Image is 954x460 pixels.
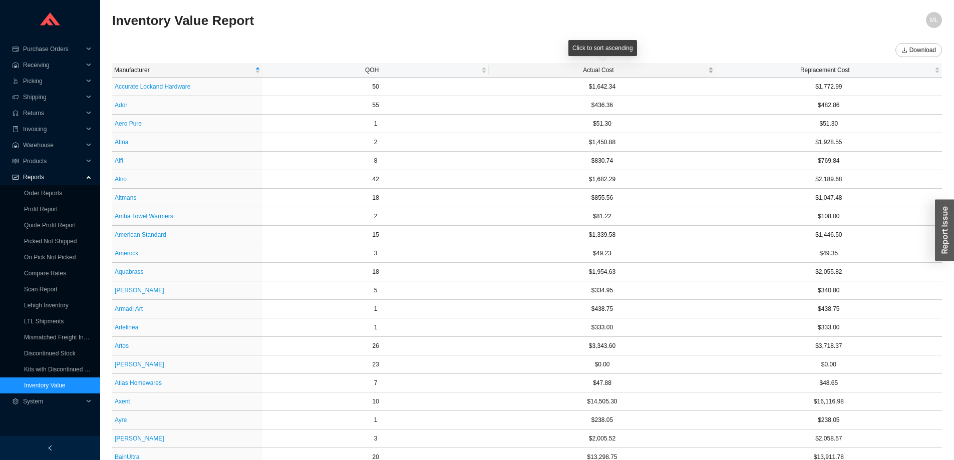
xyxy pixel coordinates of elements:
[489,78,715,96] td: $1,642.34
[115,156,123,166] span: Alfi
[24,190,62,197] a: Order Reports
[114,98,128,112] button: Ador
[114,117,142,131] button: Aero Pure
[716,300,942,318] td: $438.75
[716,392,942,411] td: $16,116.98
[114,135,129,149] button: Afina
[716,318,942,337] td: $333.00
[489,96,715,115] td: $436.36
[716,78,942,96] td: $1,772.99
[262,207,489,226] td: 2
[114,302,143,316] button: Armadi Art
[716,263,942,281] td: $2,055.82
[262,281,489,300] td: 5
[115,100,127,110] span: Ador
[24,254,76,261] a: On Pick Not Picked
[12,126,19,132] span: book
[23,169,83,185] span: Reports
[115,433,164,443] span: [PERSON_NAME]
[489,411,715,429] td: $238.05
[115,285,164,295] span: [PERSON_NAME]
[489,63,715,78] th: Actual Cost sortable
[115,304,143,314] span: Armadi Art
[262,78,489,96] td: 50
[23,121,83,137] span: Invoicing
[716,170,942,189] td: $2,189.68
[115,322,138,332] span: Artelinea
[262,189,489,207] td: 18
[24,334,101,341] a: Mismatched Freight Invoices
[716,429,942,448] td: $2,058.57
[489,207,715,226] td: $81.22
[24,318,64,325] a: LTL Shipments
[716,281,942,300] td: $340.80
[489,318,715,337] td: $333.00
[115,82,190,92] span: Accurate Lockand Hardware
[114,172,127,186] button: Alno
[115,378,162,388] span: Atlas Homewares
[114,209,174,223] button: Amba Towel Warmers
[909,45,936,55] span: Download
[262,244,489,263] td: 3
[489,244,715,263] td: $49.23
[489,226,715,244] td: $1,339.58
[24,206,58,213] a: Profit Report
[716,244,942,263] td: $49.35
[12,46,19,52] span: credit-card
[23,73,83,89] span: Picking
[115,119,142,129] span: Aero Pure
[24,350,76,357] a: Discontinued Stock
[115,415,127,425] span: Ayre
[47,445,53,451] span: left
[716,133,942,152] td: $1,928.55
[114,413,127,427] button: Ayre
[262,429,489,448] td: 3
[262,263,489,281] td: 18
[262,115,489,133] td: 1
[24,366,99,373] a: Kits with Discontinued Parts
[491,65,706,75] span: Actual Cost
[112,12,735,30] h2: Inventory Value Report
[262,170,489,189] td: 42
[489,355,715,374] td: $0.00
[115,267,143,277] span: Aquabrass
[12,110,19,116] span: customer-service
[24,222,76,229] a: Quote Profit Report
[264,65,479,75] span: QOH
[114,339,129,353] button: Artos
[895,43,942,57] button: downloadDownload
[23,57,83,73] span: Receiving
[262,392,489,411] td: 10
[262,411,489,429] td: 1
[489,429,715,448] td: $2,005.52
[568,40,637,56] div: Click to sort ascending
[716,337,942,355] td: $3,718.37
[489,152,715,170] td: $830.74
[23,137,83,153] span: Warehouse
[115,396,130,406] span: Axent
[901,47,907,54] span: download
[262,133,489,152] td: 2
[114,154,124,168] button: Alfi
[262,300,489,318] td: 1
[12,174,19,180] span: fund
[716,374,942,392] td: $48.65
[930,12,938,28] span: ML
[114,228,167,242] button: American Standard
[115,137,128,147] span: Afina
[114,357,165,371] button: [PERSON_NAME]
[114,191,137,205] button: Altmans
[489,392,715,411] td: $14,505.30
[716,115,942,133] td: $51.30
[489,133,715,152] td: $1,450.88
[262,63,489,78] th: QOH sortable
[262,337,489,355] td: 26
[716,355,942,374] td: $0.00
[115,174,127,184] span: Alno
[489,337,715,355] td: $3,343.60
[115,248,138,258] span: Amerock
[716,152,942,170] td: $769.84
[716,189,942,207] td: $1,047.48
[24,286,58,293] a: Scan Report
[114,265,144,279] button: Aquabrass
